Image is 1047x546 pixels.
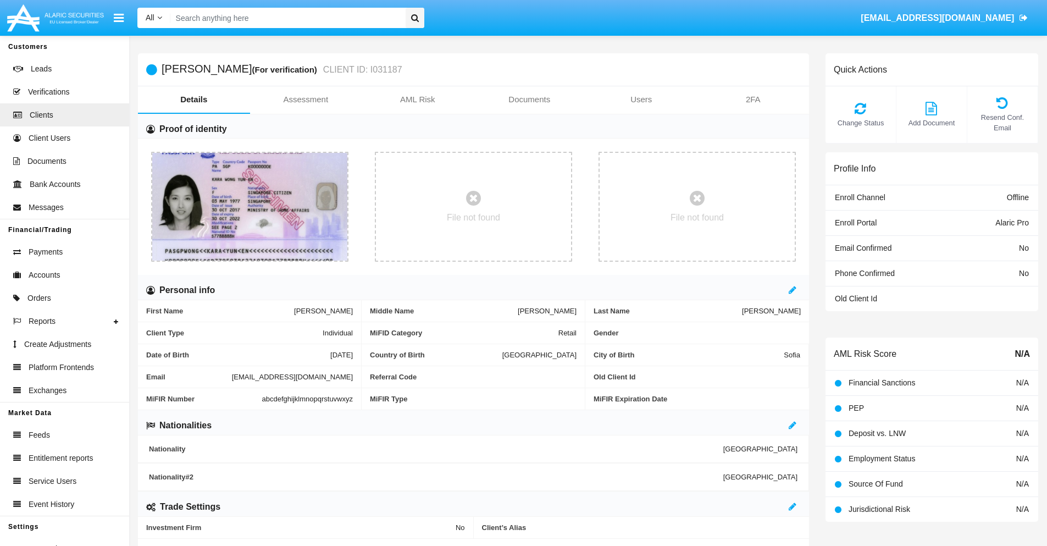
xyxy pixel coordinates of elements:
[30,179,81,190] span: Bank Accounts
[250,86,362,113] a: Assessment
[29,362,94,373] span: Platform Frontends
[162,63,402,76] h5: [PERSON_NAME]
[159,284,215,296] h6: Personal info
[146,351,330,359] span: Date of Birth
[742,307,801,315] span: [PERSON_NAME]
[146,329,323,337] span: Client Type
[594,329,801,337] span: Gender
[29,246,63,258] span: Payments
[697,86,810,113] a: 2FA
[29,202,64,213] span: Messages
[849,454,915,463] span: Employment Status
[160,501,220,513] h6: Trade Settings
[594,307,742,315] span: Last Name
[24,339,91,350] span: Create Adjustments
[849,404,864,412] span: PEP
[252,63,320,76] div: (For verification)
[29,476,76,487] span: Service Users
[482,523,801,532] span: Client’s Alias
[594,395,801,403] span: MiFIR Expiration Date
[902,118,961,128] span: Add Document
[995,218,1029,227] span: Alaric Pro
[1019,269,1029,278] span: No
[29,133,70,144] span: Client Users
[1016,429,1029,438] span: N/A
[835,193,885,202] span: Enroll Channel
[1016,505,1029,514] span: N/A
[723,473,797,481] span: [GEOGRAPHIC_DATA]
[1016,378,1029,387] span: N/A
[370,395,577,403] span: MiFIR Type
[146,373,232,381] span: Email
[370,307,518,315] span: Middle Name
[29,453,93,464] span: Entitlement reports
[474,86,586,113] a: Documents
[834,64,887,75] h6: Quick Actions
[456,523,465,532] span: No
[831,118,890,128] span: Change Status
[137,12,170,24] a: All
[594,373,800,381] span: Old Client Id
[149,445,723,453] span: Nationality
[146,307,294,315] span: First Name
[29,429,50,441] span: Feeds
[362,86,474,113] a: AML Risk
[29,385,67,396] span: Exchanges
[849,429,906,438] span: Deposit vs. LNW
[28,86,69,98] span: Verifications
[502,351,577,359] span: [GEOGRAPHIC_DATA]
[27,156,67,167] span: Documents
[31,63,52,75] span: Leads
[835,269,895,278] span: Phone Confirmed
[159,123,227,135] h6: Proof of identity
[29,316,56,327] span: Reports
[170,8,402,28] input: Search
[1016,479,1029,488] span: N/A
[232,373,353,381] span: [EMAIL_ADDRESS][DOMAIN_NAME]
[146,13,154,22] span: All
[1019,244,1029,252] span: No
[149,473,723,481] span: Nationality #2
[330,351,353,359] span: [DATE]
[849,479,903,488] span: Source Of Fund
[558,329,577,337] span: Retail
[518,307,577,315] span: [PERSON_NAME]
[834,349,896,359] h6: AML Risk Score
[29,269,60,281] span: Accounts
[320,65,402,74] small: CLIENT ID: I031187
[294,307,353,315] span: [PERSON_NAME]
[370,373,577,381] span: Referral Code
[861,13,1014,23] span: [EMAIL_ADDRESS][DOMAIN_NAME]
[370,329,558,337] span: MiFID Category
[835,244,891,252] span: Email Confirmed
[5,2,106,34] img: Logo image
[856,3,1033,34] a: [EMAIL_ADDRESS][DOMAIN_NAME]
[370,351,502,359] span: Country of Birth
[1007,193,1029,202] span: Offline
[849,378,915,387] span: Financial Sanctions
[146,523,456,532] span: Investment Firm
[835,218,877,227] span: Enroll Portal
[723,445,797,453] span: [GEOGRAPHIC_DATA]
[1015,348,1030,361] span: N/A
[1016,404,1029,412] span: N/A
[585,86,697,113] a: Users
[594,351,784,359] span: City of Birth
[159,420,212,432] h6: Nationalities
[784,351,800,359] span: Sofia
[835,294,877,303] span: Old Client Id
[323,329,353,337] span: Individual
[1016,454,1029,463] span: N/A
[262,395,353,403] span: abcdefghijklmnopqrstuvwxyz
[973,112,1032,133] span: Resend Conf. Email
[834,163,876,174] h6: Profile Info
[849,505,910,514] span: Jurisdictional Risk
[146,395,262,403] span: MiFIR Number
[27,293,51,304] span: Orders
[29,499,74,510] span: Event History
[138,86,250,113] a: Details
[30,109,53,121] span: Clients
